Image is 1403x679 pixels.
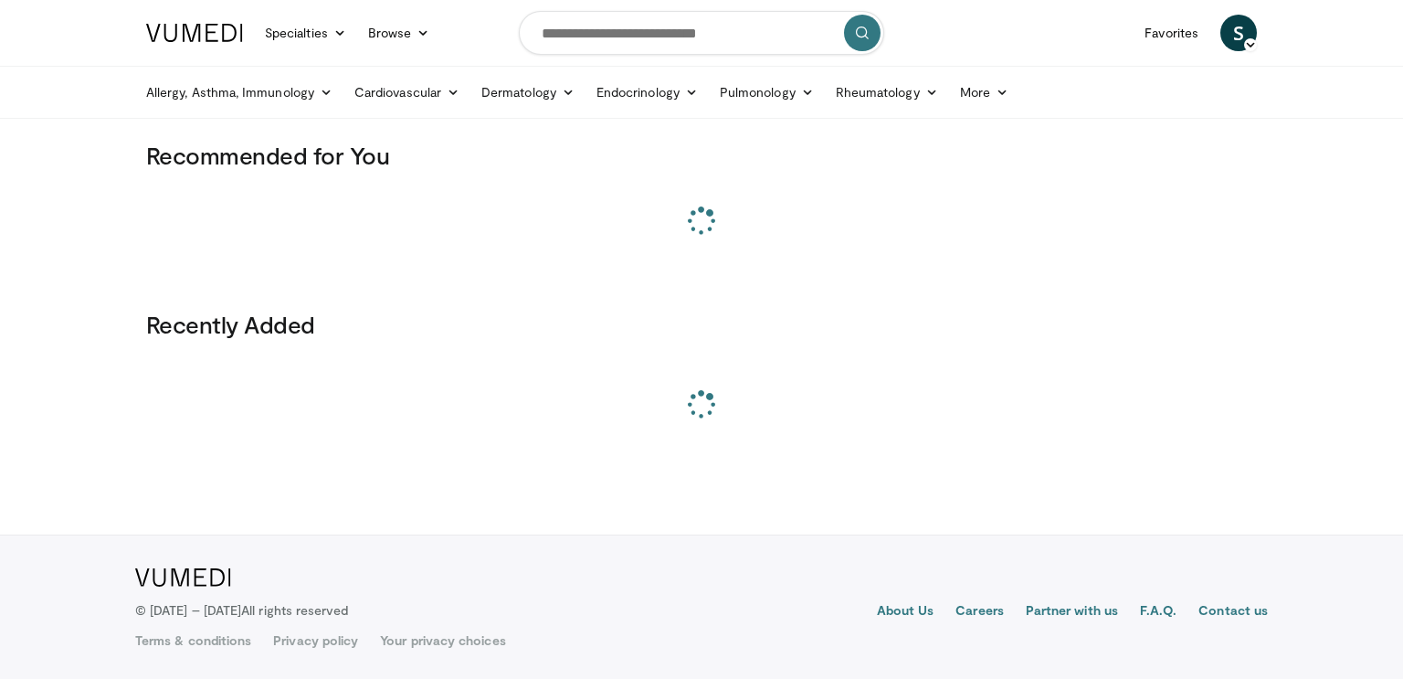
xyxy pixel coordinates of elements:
img: VuMedi Logo [135,568,231,587]
a: Rheumatology [825,74,949,111]
span: All rights reserved [241,602,348,618]
a: F.A.Q. [1140,601,1176,623]
a: Your privacy choices [380,631,505,650]
h3: Recently Added [146,310,1257,339]
a: Pulmonology [709,74,825,111]
a: Terms & conditions [135,631,251,650]
h3: Recommended for You [146,141,1257,170]
a: Specialties [254,15,357,51]
a: Partner with us [1026,601,1118,623]
a: Contact us [1198,601,1268,623]
a: S [1220,15,1257,51]
img: VuMedi Logo [146,24,243,42]
a: Dermatology [470,74,585,111]
a: Browse [357,15,441,51]
a: Careers [955,601,1004,623]
a: Allergy, Asthma, Immunology [135,74,343,111]
a: More [949,74,1019,111]
input: Search topics, interventions [519,11,884,55]
a: Favorites [1134,15,1209,51]
a: Cardiovascular [343,74,470,111]
a: Endocrinology [585,74,709,111]
a: Privacy policy [273,631,358,650]
a: About Us [877,601,934,623]
p: © [DATE] – [DATE] [135,601,349,620]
